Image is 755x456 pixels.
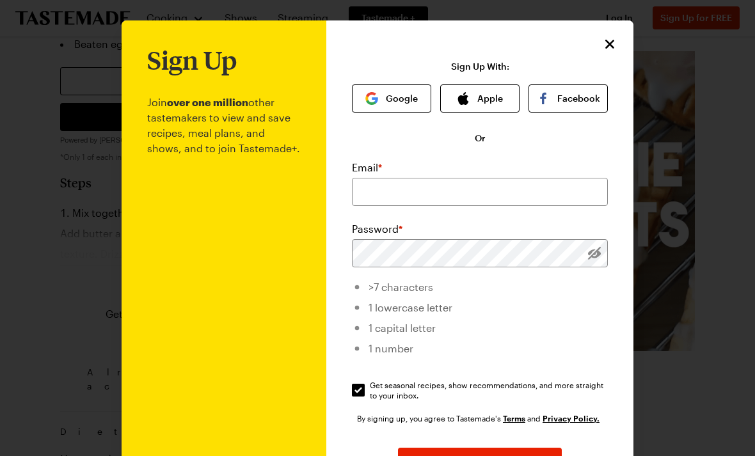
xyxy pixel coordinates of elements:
[352,160,382,175] label: Email
[369,322,436,334] span: 1 capital letter
[440,84,520,113] button: Apple
[369,281,433,293] span: >7 characters
[370,380,609,400] span: Get seasonal recipes, show recommendations, and more straight to your inbox.
[352,84,431,113] button: Google
[167,96,248,108] b: over one million
[357,412,603,425] div: By signing up, you agree to Tastemade's and
[451,61,509,72] p: Sign Up With:
[528,84,608,113] button: Facebook
[475,132,486,145] span: Or
[147,46,237,74] h1: Sign Up
[352,384,365,397] input: Get seasonal recipes, show recommendations, and more straight to your inbox.
[503,413,525,423] a: Tastemade Terms of Service
[601,36,618,52] button: Close
[352,221,402,237] label: Password
[369,342,413,354] span: 1 number
[543,413,600,423] a: Tastemade Privacy Policy
[369,301,452,313] span: 1 lowercase letter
